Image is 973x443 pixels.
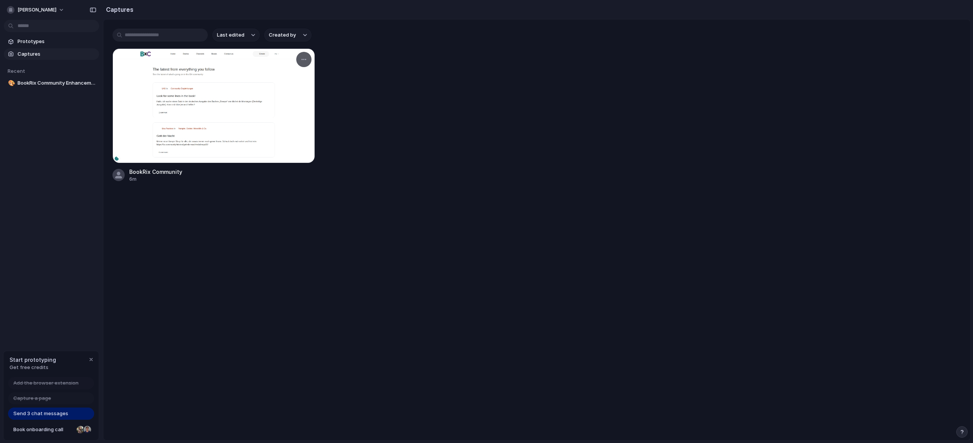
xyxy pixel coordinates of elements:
[4,77,99,89] a: 🎨BookRix Community Enhancement
[4,48,99,60] a: Captures
[217,31,244,39] span: Last edited
[4,36,99,47] a: Prototypes
[8,424,94,436] a: Book onboarding call
[18,38,96,45] span: Prototypes
[76,425,85,434] div: Nicole Kubica
[10,364,56,371] span: Get free credits
[13,426,74,433] span: Book onboarding call
[129,176,182,183] div: 6m
[269,31,296,39] span: Created by
[4,4,68,16] button: [PERSON_NAME]
[83,425,92,434] div: Christian Iacullo
[8,68,25,74] span: Recent
[129,168,182,176] div: BookRix Community
[18,50,96,58] span: Captures
[13,410,68,417] span: Send 3 chat messages
[13,379,79,387] span: Add the browser extension
[264,29,311,42] button: Created by
[10,356,56,364] span: Start prototyping
[7,79,14,87] button: 🎨
[13,395,51,402] span: Capture a page
[103,5,133,14] h2: Captures
[212,29,260,42] button: Last edited
[18,6,56,14] span: [PERSON_NAME]
[8,79,13,88] div: 🎨
[18,79,96,87] span: BookRix Community Enhancement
